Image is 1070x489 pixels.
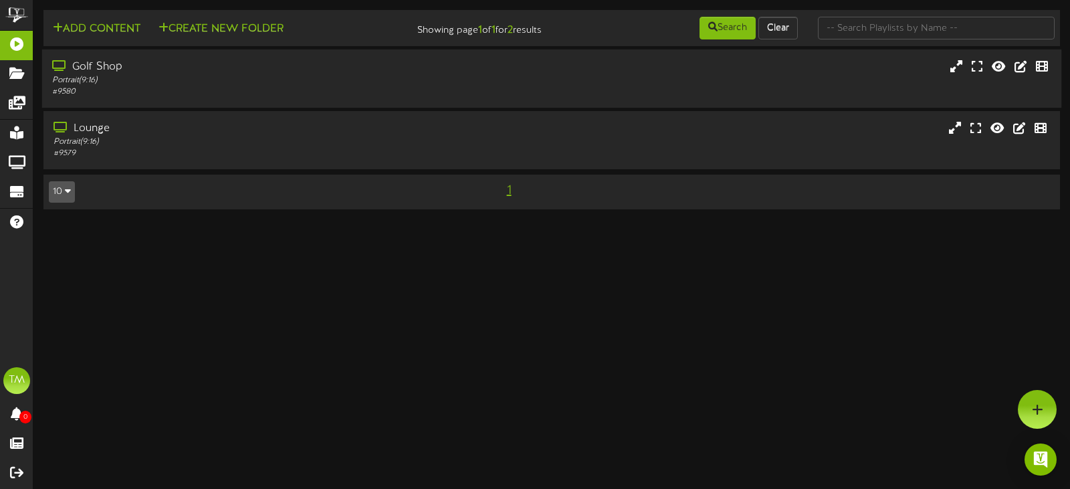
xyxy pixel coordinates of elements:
div: Portrait ( 9:16 ) [52,75,457,86]
strong: 1 [492,24,496,36]
div: # 9580 [52,86,457,98]
strong: 1 [478,24,482,36]
strong: 2 [508,24,513,36]
div: Showing page of for results [381,15,552,38]
div: Golf Shop [52,60,457,75]
button: Clear [758,17,798,39]
div: Lounge [53,121,457,136]
div: Open Intercom Messenger [1025,444,1057,476]
span: 1 [504,183,515,198]
input: -- Search Playlists by Name -- [818,17,1055,39]
button: Create New Folder [154,21,288,37]
button: Add Content [49,21,144,37]
button: 10 [49,181,75,203]
div: TM [3,367,30,394]
div: # 9579 [53,148,457,159]
button: Search [700,17,756,39]
span: 0 [19,411,31,423]
div: Portrait ( 9:16 ) [53,136,457,148]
